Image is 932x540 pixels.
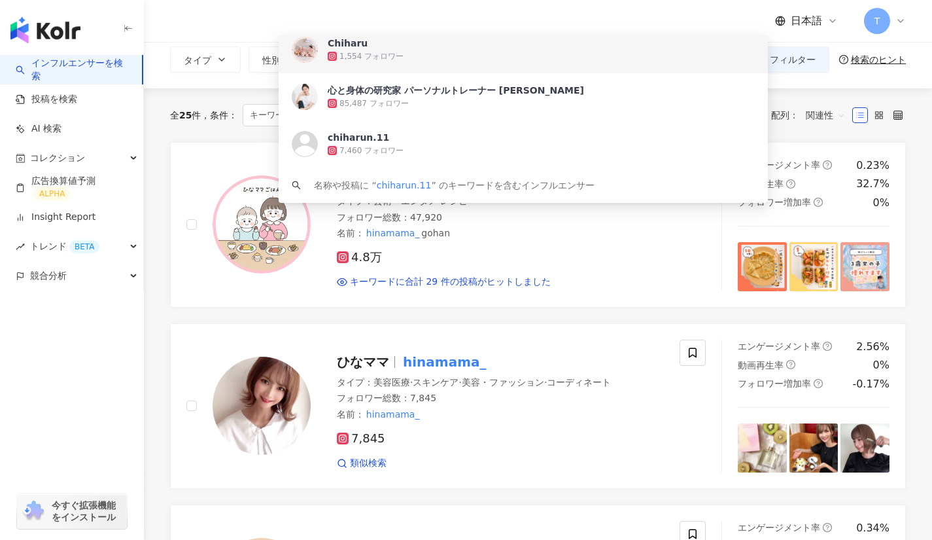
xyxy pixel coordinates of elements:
[571,55,617,65] span: 動画再生率
[840,242,889,291] img: post-image
[791,14,822,28] span: 日本語
[806,105,845,126] span: 関連性
[30,261,67,291] span: 競合分析
[814,198,823,207] span: question-circle
[873,196,889,210] div: 0%
[738,160,820,170] span: エンゲージメント率
[544,377,547,387] span: ·
[814,379,823,388] span: question-circle
[856,177,889,191] div: 32.7%
[421,228,450,238] span: gohan
[873,358,889,372] div: 0%
[332,55,387,65] span: フォロワー数
[823,160,832,170] span: question-circle
[318,46,416,73] button: フォロワー数
[654,46,734,73] button: 推定費用
[400,351,489,372] mark: hinamama_
[337,407,421,422] span: 名前 ：
[738,378,811,389] span: フォロワー増加率
[350,276,551,289] span: キーワードに合計 29 件の投稿がヒットしました
[337,251,382,264] span: 4.8万
[738,179,784,189] span: 動画再生率
[69,240,99,253] div: BETA
[738,242,787,291] img: post-image
[770,54,816,65] span: フィルター
[249,46,310,73] button: 性別
[52,499,123,523] span: 今すぐ拡張機能をインストール
[170,46,241,73] button: タイプ
[16,57,131,82] a: searchインフルエンサーを検索
[438,196,440,206] span: ·
[823,342,832,351] span: question-circle
[364,226,421,240] mark: hinamama_
[462,377,544,387] span: 美容・ファッション
[337,226,450,240] span: 名前 ：
[840,423,889,473] img: post-image
[376,104,447,126] span: Instagram
[337,276,551,289] a: キーワードに合計 29 件の投稿がヒットしました
[458,377,461,387] span: ·
[337,211,664,225] div: フォロワー総数 ： 47,920
[438,55,520,65] span: エンゲージメント率
[786,179,795,189] span: question-circle
[742,46,829,73] button: フィルター
[179,110,192,120] span: 25
[823,523,832,532] span: question-circle
[738,360,784,370] span: 動画再生率
[337,457,387,470] a: 類似検索
[16,122,61,135] a: AI 検索
[856,340,889,354] div: 2.56%
[16,93,77,106] a: 投稿を検索
[452,110,489,120] div: リセット
[170,323,906,489] a: KOL Avatarひなママhinamama_タイプ：美容医療·スキンケア·美容・ファッション·コーディネートフォロワー総数：7,845名前：hinamama_7,845類似検索エンゲージメント...
[16,175,133,201] a: 広告換算値予測ALPHA
[786,360,795,369] span: question-circle
[738,522,820,533] span: エンゲージメント率
[337,432,385,446] span: 7,845
[738,341,820,351] span: エンゲージメント率
[364,407,421,422] mark: hinamama_
[21,501,46,522] img: chrome extension
[373,196,438,206] span: 芸術・エンタメ
[184,55,211,65] span: タイプ
[738,423,787,473] img: post-image
[17,494,127,529] a: chrome extension今すぐ拡張機能をインストール
[170,110,201,120] div: 全 件
[771,105,852,126] div: 配列：
[856,158,889,173] div: 0.23%
[337,392,664,405] div: フォロワー総数 ： 7,845
[30,232,99,261] span: トレンド
[337,376,664,389] div: タイプ ：
[789,242,838,291] img: post-image
[874,14,880,28] span: T
[30,143,85,173] span: コレクション
[426,173,472,189] span: gohan
[201,110,237,120] span: 条件 ：
[213,175,311,274] img: KOL Avatar
[856,521,889,535] div: 0.34%
[243,104,371,126] span: キーワード：hinamama_
[547,377,611,387] span: コーディネート
[10,17,80,43] img: logo
[413,377,458,387] span: スキンケア
[170,142,906,308] a: KOL Avatarhinamama_gohanタイプ：芸術・エンタメ·レシピフォロワー総数：47,920名前：hinamama_gohan4.8万キーワードに合計 29 件の投稿がヒットしまし...
[852,377,889,391] div: -0.17%
[262,55,281,65] span: 性別
[337,195,664,208] div: タイプ ：
[789,423,838,473] img: post-image
[337,170,426,191] mark: hinamama_
[373,377,410,387] span: 美容医療
[410,377,413,387] span: ·
[16,211,95,224] a: Insight Report
[337,354,389,370] span: ひなママ
[440,196,468,206] span: レシピ
[839,55,848,64] span: question-circle
[668,55,704,65] span: 推定費用
[350,457,387,470] span: 類似検索
[557,46,646,73] button: 動画再生率
[16,242,25,251] span: rise
[424,46,549,73] button: エンゲージメント率
[851,54,906,65] div: 検索のヒント
[738,197,811,207] span: フォロワー増加率
[213,357,311,455] img: KOL Avatar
